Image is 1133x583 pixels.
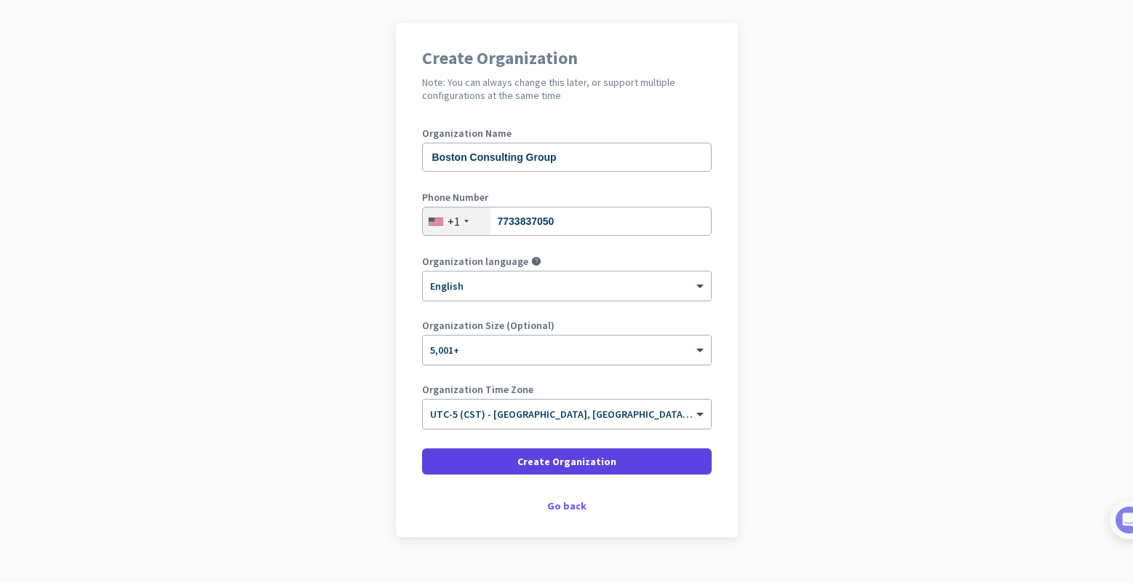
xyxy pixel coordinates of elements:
h2: Note: You can always change this later, or support multiple configurations at the same time [422,76,712,102]
i: help [531,256,541,266]
h1: Create Organization [422,49,712,67]
input: 201-555-0123 [422,207,712,236]
div: Go back [422,501,712,511]
div: +1 [448,214,460,229]
label: Organization Name [422,128,712,138]
span: Create Organization [517,454,616,469]
label: Organization language [422,256,528,266]
button: Create Organization [422,448,712,475]
label: Organization Time Zone [422,384,712,394]
label: Organization Size (Optional) [422,320,712,330]
label: Phone Number [422,192,712,202]
input: What is the name of your organization? [422,143,712,172]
